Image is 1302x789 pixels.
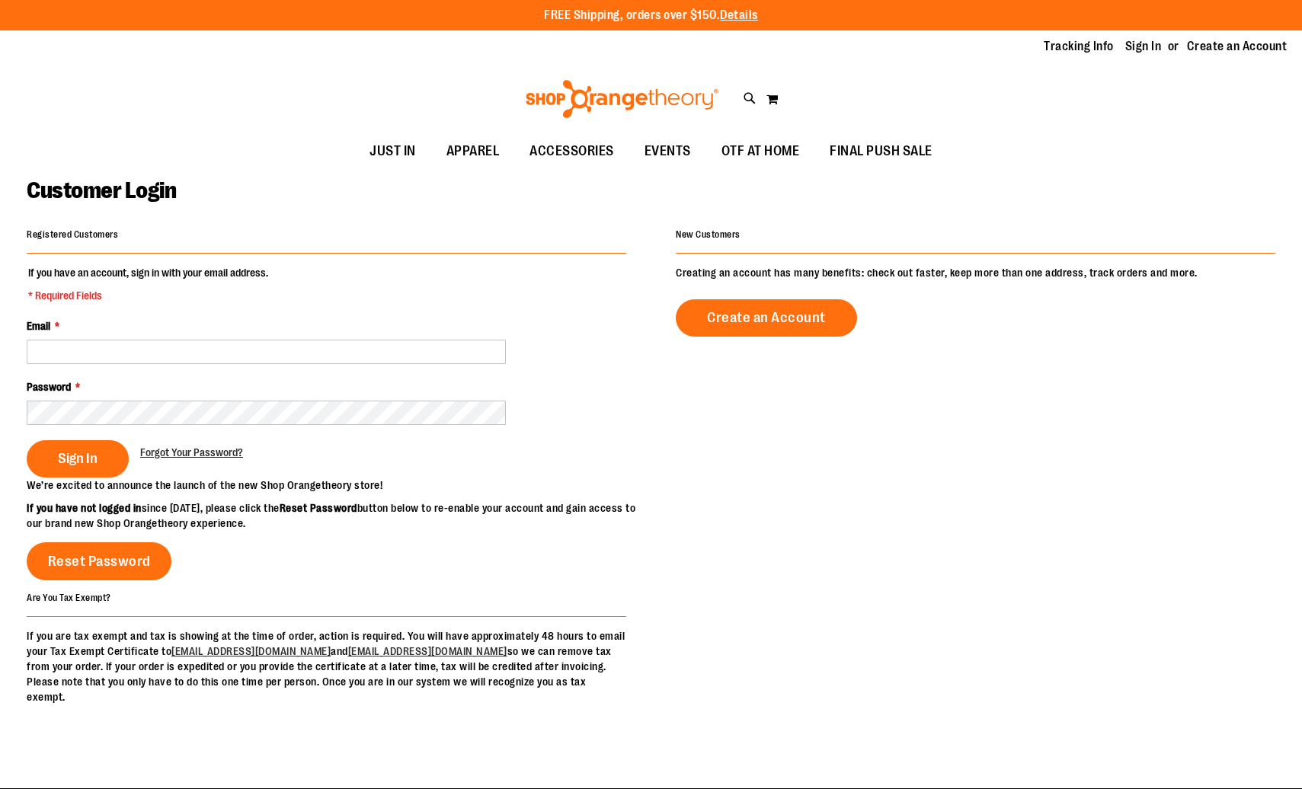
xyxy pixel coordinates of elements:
[280,502,357,514] strong: Reset Password
[28,288,268,303] span: * Required Fields
[140,446,243,458] span: Forgot Your Password?
[1044,38,1114,55] a: Tracking Info
[645,134,691,168] span: EVENTS
[140,445,243,460] a: Forgot Your Password?
[27,265,270,303] legend: If you have an account, sign in with your email address.
[431,134,515,169] a: APPAREL
[27,320,50,332] span: Email
[544,7,758,24] p: FREE Shipping, orders over $150.
[676,265,1275,280] p: Creating an account has many benefits: check out faster, keep more than one address, track orders...
[1187,38,1288,55] a: Create an Account
[48,553,151,570] span: Reset Password
[369,134,416,168] span: JUST IN
[830,134,933,168] span: FINAL PUSH SALE
[171,645,331,657] a: [EMAIL_ADDRESS][DOMAIN_NAME]
[348,645,507,657] a: [EMAIL_ADDRESS][DOMAIN_NAME]
[706,134,815,169] a: OTF AT HOME
[529,134,614,168] span: ACCESSORIES
[446,134,500,168] span: APPAREL
[27,381,71,393] span: Password
[27,500,651,531] p: since [DATE], please click the button below to re-enable your account and gain access to our bran...
[58,450,98,467] span: Sign In
[514,134,629,169] a: ACCESSORIES
[676,299,857,337] a: Create an Account
[720,8,758,22] a: Details
[721,134,800,168] span: OTF AT HOME
[707,309,826,326] span: Create an Account
[27,542,171,580] a: Reset Password
[629,134,706,169] a: EVENTS
[27,592,111,602] strong: Are You Tax Exempt?
[27,628,626,704] p: If you are tax exempt and tax is showing at the time of order, action is required. You will have ...
[27,177,176,203] span: Customer Login
[27,478,651,493] p: We’re excited to announce the launch of the new Shop Orangetheory store!
[523,80,721,118] img: Shop Orangetheory
[1125,38,1162,55] a: Sign In
[27,440,129,478] button: Sign In
[676,229,741,240] strong: New Customers
[814,134,948,169] a: FINAL PUSH SALE
[27,502,142,514] strong: If you have not logged in
[27,229,118,240] strong: Registered Customers
[354,134,431,169] a: JUST IN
